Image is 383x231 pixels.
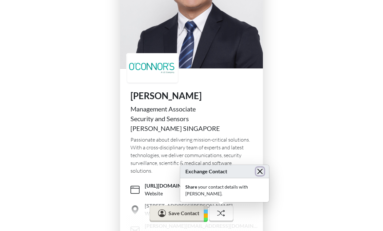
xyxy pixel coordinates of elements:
h1: [PERSON_NAME] [130,90,253,101]
span: [URL][DOMAIN_NAME] [145,182,200,189]
span: Exchange Contact [185,167,227,175]
a: [URL][DOMAIN_NAME]Website [130,180,258,200]
div: [PERSON_NAME] SINGAPORE [130,123,253,133]
span: Save Contact [168,210,199,216]
strong: Share [185,184,197,190]
span: your contact details with [PERSON_NAME] . [185,184,248,196]
button: Close [256,167,264,175]
div: Security and Sensors [130,114,253,123]
img: logo [127,54,178,83]
button: Save Contact [150,205,207,222]
div: Passionate about delivering mission-critical solutions. With a cross-disciplinary team of experts... [130,136,253,175]
div: Website [145,190,163,197]
div: Management Associate [130,104,253,114]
